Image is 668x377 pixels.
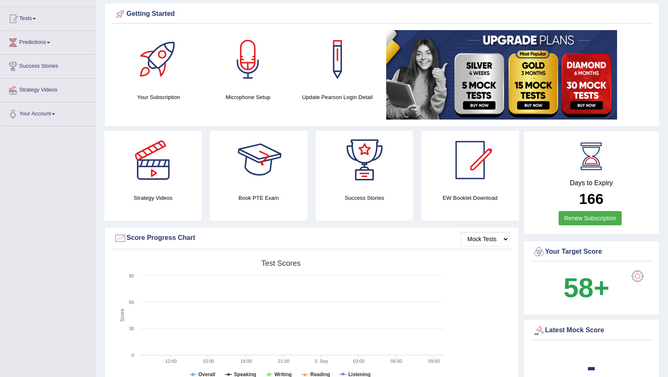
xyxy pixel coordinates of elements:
[119,308,125,322] tspan: Score
[165,359,177,364] text: 12:00
[0,55,96,76] a: Success Stories
[118,93,199,102] h4: Your Subscription
[240,359,252,364] text: 18:00
[114,232,509,245] div: Score Progress Chart
[129,273,134,278] text: 90
[132,353,134,358] text: 0
[0,7,96,28] a: Tests
[533,324,650,337] div: Latest Mock Score
[278,359,290,364] text: 21:00
[314,359,328,364] tspan: 3. Sep
[261,259,301,267] tspan: Test scores
[559,211,622,225] a: Renew Subscription
[533,179,650,187] h4: Days to Expiry
[297,93,378,102] h4: Update Pearson Login Detail
[353,359,365,364] text: 03:00
[114,8,650,20] div: Getting Started
[579,191,603,207] b: 166
[428,359,440,364] text: 09:00
[533,246,650,258] div: Your Target Score
[0,31,96,52] a: Predictions
[0,79,96,99] a: Strategy Videos
[316,194,413,202] h4: Success Stories
[563,273,609,303] b: 58+
[0,102,96,123] a: Your Account
[104,194,202,202] h4: Strategy Videos
[421,194,519,202] h4: EW Booklet Download
[207,93,288,102] h4: Microphone Setup
[386,30,617,120] img: small5.jpg
[391,359,402,364] text: 06:00
[203,359,215,364] text: 15:00
[129,300,134,305] text: 60
[210,194,307,202] h4: Book PTE Exam
[129,326,134,331] text: 30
